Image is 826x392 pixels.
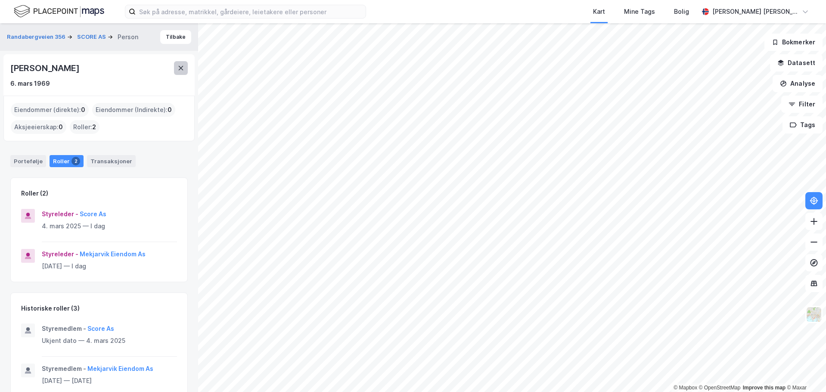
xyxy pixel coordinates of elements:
div: Roller : [70,120,99,134]
button: Randabergveien 356 [7,33,67,41]
span: 0 [168,105,172,115]
div: Mine Tags [624,6,655,17]
button: Bokmerker [764,34,823,51]
span: 0 [59,122,63,132]
div: [DATE] — [DATE] [42,376,177,386]
div: 2 [71,157,80,165]
div: 6. mars 1969 [10,78,50,89]
div: Roller [50,155,84,167]
div: 4. mars 2025 — I dag [42,221,177,231]
button: Filter [781,96,823,113]
button: SCORE AS [77,33,108,41]
img: Z [806,306,822,323]
input: Søk på adresse, matrikkel, gårdeiere, leietakere eller personer [136,5,366,18]
button: Tags [783,116,823,134]
span: 2 [92,122,96,132]
iframe: Chat Widget [783,351,826,392]
span: 0 [81,105,85,115]
div: Ukjent dato — 4. mars 2025 [42,336,177,346]
a: Improve this map [743,385,786,391]
a: Mapbox [674,385,697,391]
div: Kontrollprogram for chat [783,351,826,392]
div: Eiendommer (direkte) : [11,103,89,117]
div: Roller (2) [21,188,48,199]
div: [PERSON_NAME] [10,61,81,75]
div: Aksjeeierskap : [11,120,66,134]
div: Person [118,32,138,42]
div: Eiendommer (Indirekte) : [92,103,175,117]
button: Analyse [773,75,823,92]
button: Datasett [770,54,823,72]
img: logo.f888ab2527a4732fd821a326f86c7f29.svg [14,4,104,19]
div: Bolig [674,6,689,17]
div: Portefølje [10,155,46,167]
div: Kart [593,6,605,17]
div: Historiske roller (3) [21,303,80,314]
button: Tilbake [160,30,191,44]
a: OpenStreetMap [699,385,741,391]
div: [PERSON_NAME] [PERSON_NAME] [712,6,798,17]
div: Transaksjoner [87,155,136,167]
div: [DATE] — I dag [42,261,177,271]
